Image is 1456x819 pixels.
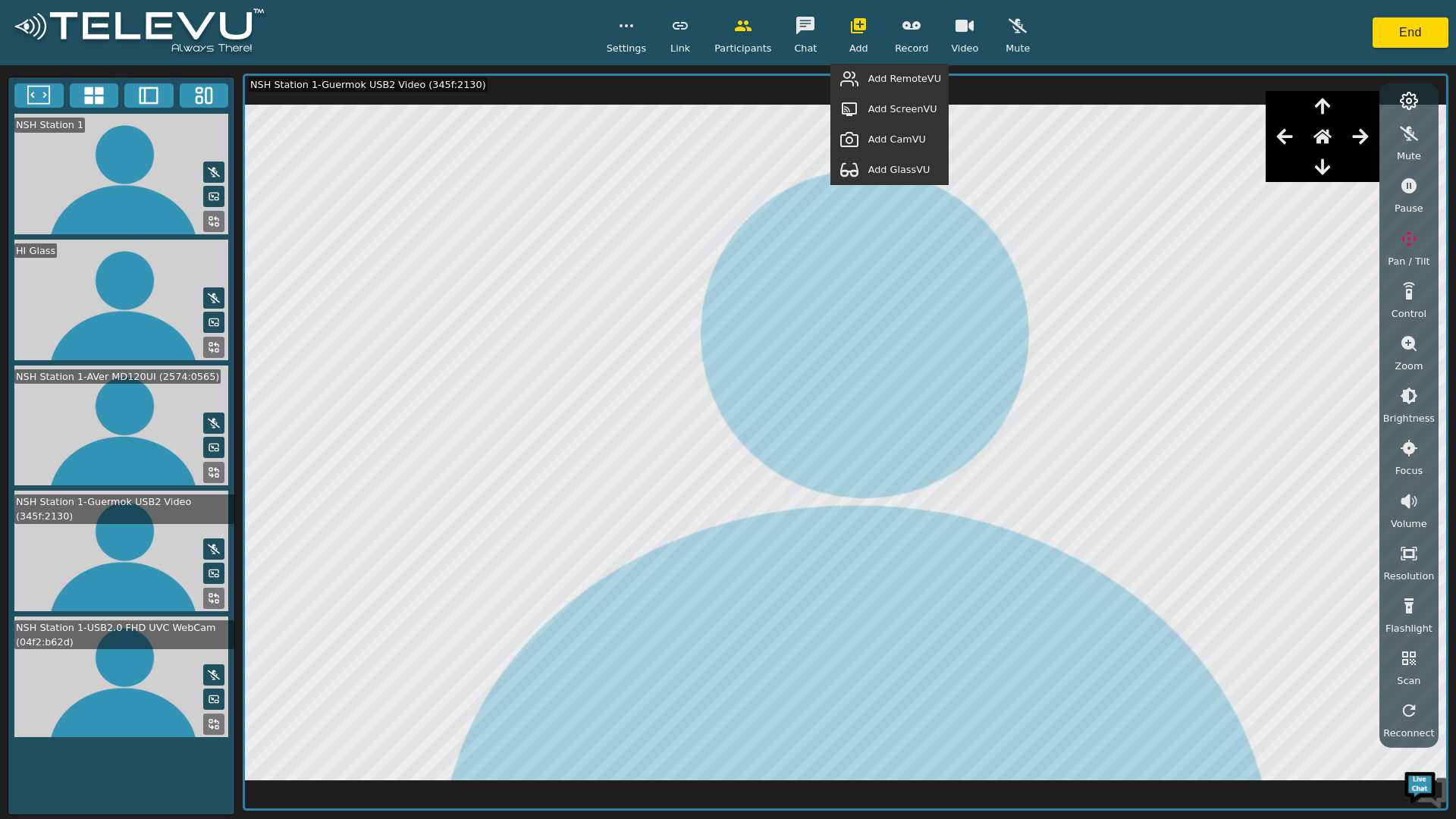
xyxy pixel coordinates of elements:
button: Picture in Picture [203,437,224,458]
button: Mute [203,287,224,309]
button: Picture in Picture [203,186,224,207]
span: Zoom [1395,359,1423,373]
button: Replace Feed [203,588,224,609]
span: Pause [1395,201,1423,215]
span: Pan / Tilt [1388,254,1429,268]
span: Volume [1391,516,1427,531]
div: NSH Station 1 [14,118,85,132]
div: NSH Station 1-Guermok USB2 Video (345f:2130) [14,494,234,523]
button: Two Window Medium [124,83,174,108]
button: Replace Feed [203,211,224,232]
button: End [1373,17,1448,48]
button: Mute [203,538,224,560]
button: Picture in Picture [203,312,224,333]
span: Add RemoteVU [868,71,941,86]
span: Flashlight [1385,621,1432,635]
span: Mute [1006,41,1030,55]
span: Add [849,41,868,55]
span: We're online! [88,191,209,344]
span: Add GlassVU [868,162,930,177]
img: logoWhite.png [8,5,271,61]
button: Picture in Picture [203,563,224,584]
div: NSH Station 1-AVer MD120UI (2574:0565) [14,369,221,384]
button: Picture in Picture [203,689,224,710]
div: Minimize live chat window [249,8,285,44]
span: Scan [1397,673,1420,688]
button: Fullscreen [14,83,64,108]
span: Add ScreenVU [868,102,937,116]
span: Settings [607,41,647,55]
span: Control [1392,306,1426,321]
img: d_736959983_company_1615157101543_736959983 [26,71,64,108]
span: Mute [1397,149,1421,163]
button: Three Window Medium [180,83,229,108]
div: HI Glass [14,243,57,258]
button: Replace Feed [203,337,224,358]
button: Replace Feed [203,462,224,483]
span: Focus [1395,463,1423,478]
textarea: Type your message and hit 'Enter' [8,414,289,467]
span: Add CamVU [868,132,926,146]
span: Link [670,41,690,55]
div: NSH Station 1-USB2.0 FHD UVC WebCam (04f2:b62d) [14,620,234,649]
button: Mute [203,413,224,434]
span: Resolution [1383,569,1434,583]
span: Chat [794,41,817,55]
span: Participants [714,41,771,55]
button: Mute [203,162,224,183]
div: NSH Station 1-Guermok USB2 Video (345f:2130) [249,77,488,92]
span: Record [895,41,928,55]
button: Replace Feed [203,714,224,735]
div: Chat with us now [79,80,255,99]
span: Video [951,41,978,55]
button: Mute [203,664,224,686]
span: Reconnect [1383,726,1434,740]
button: 4x4 [70,83,119,108]
img: Chat Widget [1403,766,1448,811]
span: Brightness [1383,411,1435,425]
